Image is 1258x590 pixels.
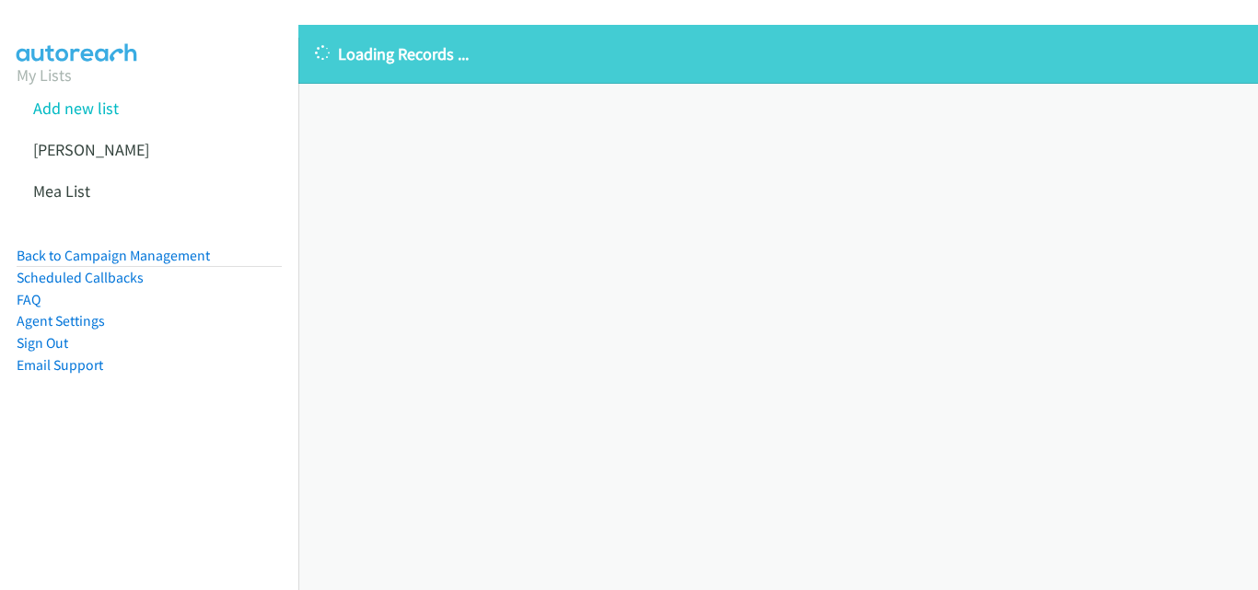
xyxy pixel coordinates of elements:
a: Mea List [33,180,90,202]
a: Scheduled Callbacks [17,269,144,286]
a: Back to Campaign Management [17,247,210,264]
a: My Lists [17,64,72,86]
a: Email Support [17,356,103,374]
a: Sign Out [17,334,68,352]
a: Agent Settings [17,312,105,330]
a: [PERSON_NAME] [33,139,149,160]
a: FAQ [17,291,41,308]
p: Loading Records ... [315,41,1241,66]
a: Add new list [33,98,119,119]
